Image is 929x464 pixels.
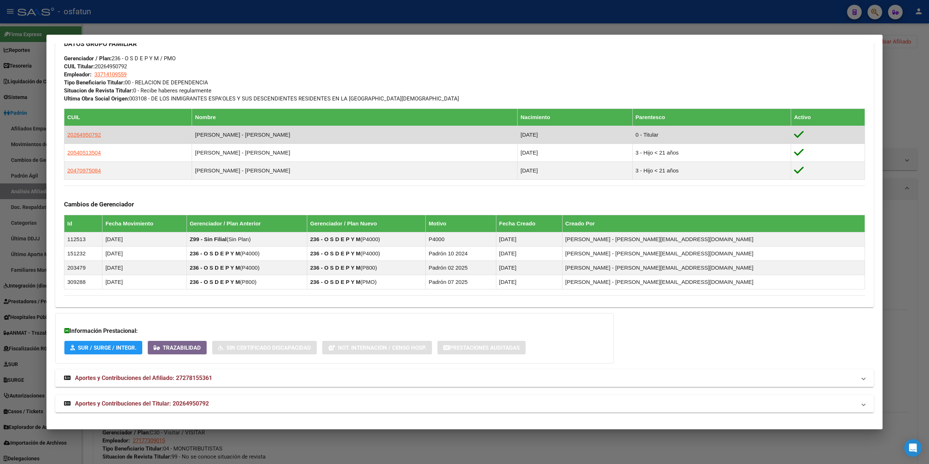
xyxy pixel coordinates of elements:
td: 3 - Hijo < 21 años [632,144,791,161]
span: 00 - RELACION DE DEPENDENCIA [64,79,208,86]
strong: Z99 - Sin Filial [190,236,227,242]
th: Id [64,215,102,232]
td: [PERSON_NAME] - [PERSON_NAME] [192,144,518,161]
td: ( ) [307,275,426,289]
span: Prestaciones Auditadas [450,345,520,351]
th: Motivo [425,215,496,232]
td: ( ) [307,232,426,246]
mat-expansion-panel-header: Aportes y Contribuciones del Titular: 20264950792 [55,395,874,412]
span: Trazabilidad [163,345,201,351]
th: Fecha Movimiento [102,215,187,232]
td: Padrón 10 2024 [425,246,496,260]
span: Sin Plan [229,236,249,242]
h3: Información Prestacional: [64,327,605,335]
span: Aportes y Contribuciones del Afiliado: 27278155361 [75,374,212,381]
span: P4000 [362,236,378,242]
td: Padrón 02 2025 [425,260,496,275]
td: [PERSON_NAME] - [PERSON_NAME] [192,161,518,179]
span: 236 - O S D E P Y M / PMO [64,55,176,62]
button: SUR / SURGE / INTEGR. [64,341,142,354]
td: 112513 [64,232,102,246]
span: 003108 - DE LOS INMIGRANTES ESPA'OLES Y SUS DESCENDIENTES RESIDENTES EN LA [GEOGRAPHIC_DATA][DEMO... [64,95,459,102]
strong: 236 - O S D E P Y M [190,250,240,256]
span: 20264950792 [64,63,127,70]
td: ( ) [307,246,426,260]
td: [PERSON_NAME] - [PERSON_NAME][EMAIL_ADDRESS][DOMAIN_NAME] [562,275,865,289]
th: Gerenciador / Plan Anterior [187,215,307,232]
th: Fecha Creado [496,215,562,232]
td: 0 - Titular [632,126,791,144]
td: ( ) [187,232,307,246]
h3: Cambios de Gerenciador [64,200,865,208]
strong: Situacion de Revista Titular: [64,87,133,94]
span: PMO [362,279,375,285]
td: [DATE] [518,161,632,179]
strong: 236 - O S D E P Y M [310,279,361,285]
span: 20470975084 [67,167,101,174]
span: 20540513504 [67,149,101,156]
strong: Empleador: [64,71,91,78]
strong: 236 - O S D E P Y M [310,250,361,256]
strong: 236 - O S D E P Y M [310,265,361,271]
td: [DATE] [496,260,562,275]
strong: Ultima Obra Social Origen: [64,95,129,102]
td: ( ) [307,260,426,275]
span: SUR / SURGE / INTEGR. [78,345,136,351]
button: Not. Internacion / Censo Hosp. [322,341,432,354]
span: 0 - Recibe haberes regularmente [64,87,211,94]
td: ( ) [187,260,307,275]
td: [PERSON_NAME] - [PERSON_NAME][EMAIL_ADDRESS][DOMAIN_NAME] [562,246,865,260]
td: [PERSON_NAME] - [PERSON_NAME] [192,126,518,144]
span: 33714109559 [94,71,127,78]
span: Not. Internacion / Censo Hosp. [338,345,426,351]
td: 151232 [64,246,102,260]
td: [DATE] [102,260,187,275]
strong: 236 - O S D E P Y M [310,236,361,242]
th: Activo [791,109,865,126]
td: 3 - Hijo < 21 años [632,161,791,179]
strong: Tipo Beneficiario Titular: [64,79,125,86]
td: [DATE] [518,126,632,144]
td: 309288 [64,275,102,289]
td: [PERSON_NAME] - [PERSON_NAME][EMAIL_ADDRESS][DOMAIN_NAME] [562,232,865,246]
td: [DATE] [102,275,187,289]
span: P800 [242,279,255,285]
td: [DATE] [496,246,562,260]
th: Nombre [192,109,518,126]
td: [DATE] [496,275,562,289]
td: [DATE] [496,232,562,246]
mat-expansion-panel-header: Aportes y Contribuciones del Afiliado: 27278155361 [55,369,874,387]
td: [DATE] [102,246,187,260]
span: P4000 [242,265,257,271]
strong: Gerenciador / Plan: [64,55,112,62]
th: Creado Por [562,215,865,232]
strong: 236 - O S D E P Y M [190,265,240,271]
span: P4000 [242,250,257,256]
td: [DATE] [518,144,632,161]
span: 20264950792 [67,132,101,138]
span: P4000 [362,250,378,256]
td: Padrón 07 2025 [425,275,496,289]
td: 203479 [64,260,102,275]
strong: CUIL Titular: [64,63,95,70]
th: Nacimiento [518,109,632,126]
td: ( ) [187,275,307,289]
span: P800 [362,265,375,271]
td: P4000 [425,232,496,246]
button: Prestaciones Auditadas [437,341,526,354]
button: Sin Certificado Discapacidad [212,341,317,354]
th: CUIL [64,109,192,126]
h3: DATOS GRUPO FAMILIAR [64,40,865,48]
div: Open Intercom Messenger [904,439,922,457]
span: Sin Certificado Discapacidad [226,345,311,351]
td: ( ) [187,246,307,260]
span: Aportes y Contribuciones del Titular: 20264950792 [75,400,209,407]
button: Trazabilidad [148,341,207,354]
strong: 236 - O S D E P Y M [190,279,240,285]
td: [DATE] [102,232,187,246]
td: [PERSON_NAME] - [PERSON_NAME][EMAIL_ADDRESS][DOMAIN_NAME] [562,260,865,275]
th: Parentesco [632,109,791,126]
th: Gerenciador / Plan Nuevo [307,215,426,232]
